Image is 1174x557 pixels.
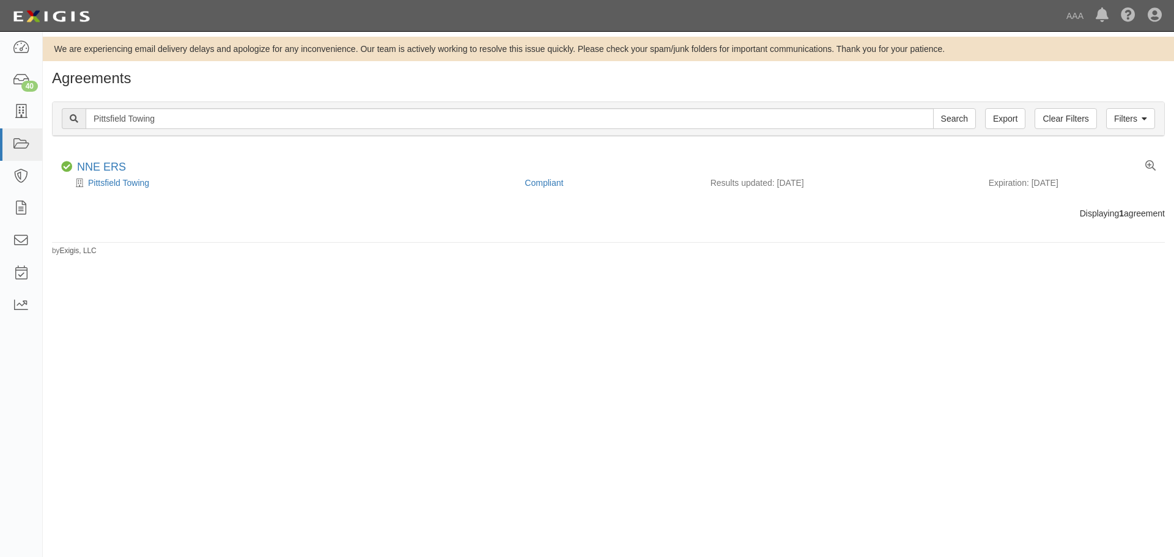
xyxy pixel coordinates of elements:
i: Help Center - Complianz [1121,9,1135,23]
a: View results summary [1145,161,1156,172]
a: Compliant [525,178,563,188]
h1: Agreements [52,70,1165,86]
div: 40 [21,81,38,92]
div: Results updated: [DATE] [711,177,970,189]
small: by [52,246,97,256]
div: Pittsfield Towing [61,177,515,189]
i: Compliant [61,161,72,172]
img: logo-5460c22ac91f19d4615b14bd174203de0afe785f0fc80cf4dbbc73dc1793850b.png [9,6,94,28]
div: NNE ERS [77,161,126,174]
a: AAA [1060,4,1090,28]
b: 1 [1119,208,1124,218]
a: Filters [1106,108,1155,129]
a: Clear Filters [1035,108,1096,129]
a: Exigis, LLC [60,246,97,255]
div: We are experiencing email delivery delays and apologize for any inconvenience. Our team is active... [43,43,1174,55]
a: NNE ERS [77,161,126,173]
input: Search [933,108,976,129]
a: Export [985,108,1025,129]
a: Pittsfield Towing [88,178,149,188]
div: Expiration: [DATE] [989,177,1156,189]
div: Displaying agreement [43,207,1174,219]
input: Search [86,108,934,129]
